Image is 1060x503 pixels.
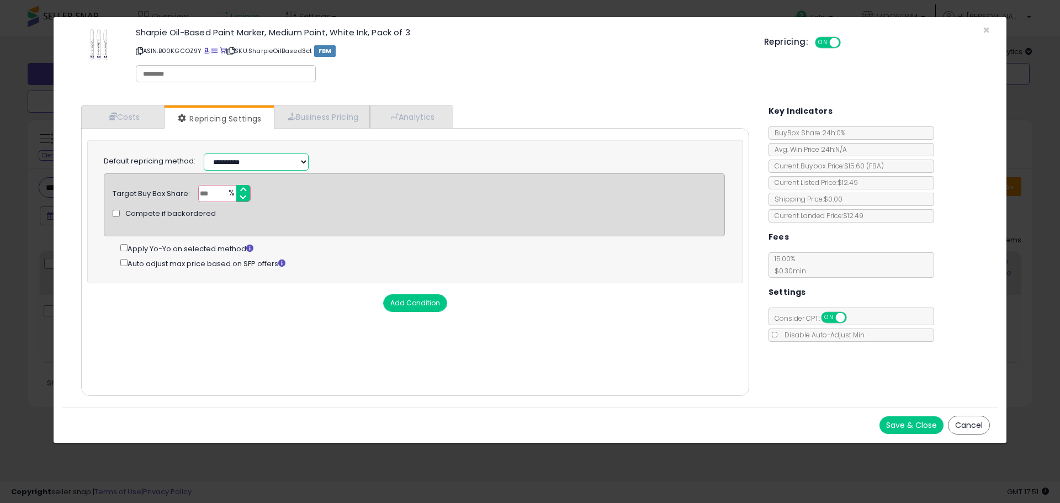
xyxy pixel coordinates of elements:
h5: Fees [768,230,789,244]
div: Auto adjust max price based on SFP offers [120,257,725,269]
a: BuyBox page [204,46,210,55]
h5: Settings [768,285,806,299]
a: Costs [82,105,165,128]
span: OFF [839,38,857,47]
a: Business Pricing [274,105,370,128]
span: ( FBA ) [866,161,884,171]
span: $15.60 [844,161,884,171]
h3: Sharpie Oil-Based Paint Marker, Medium Point, White Ink, Pack of 3 [136,28,748,36]
span: Compete if backordered [125,209,216,219]
span: Current Buybox Price: [769,161,884,171]
p: ASIN: B00KGCOZ9Y | SKU: SharpieOilBased3ct [136,42,748,60]
span: FBM [314,45,336,57]
h5: Key Indicators [768,104,833,118]
span: Current Listed Price: $12.49 [769,178,858,187]
span: Shipping Price: $0.00 [769,194,842,204]
span: BuyBox Share 24h: 0% [769,128,845,137]
img: 41TnZ3iVm0L._SL60_.jpg [82,28,115,61]
span: ON [816,38,830,47]
span: % [222,186,240,202]
span: × [983,22,990,38]
span: 15.00 % [769,254,806,276]
span: Disable Auto-Adjust Min [779,330,865,340]
button: Cancel [948,416,990,435]
div: Apply Yo-Yo on selected method [120,242,725,255]
span: Avg. Win Price 24h: N/A [769,145,847,154]
div: Target Buy Box Share: [113,185,190,199]
a: Your listing only [220,46,226,55]
a: Repricing Settings [165,108,273,130]
a: Analytics [370,105,452,128]
button: Add Condition [383,294,447,312]
span: ON [822,313,836,322]
span: OFF [845,313,862,322]
h5: Repricing: [764,38,808,46]
span: $0.30 min [769,266,806,276]
label: Default repricing method: [104,156,195,167]
span: Consider CPT: [769,314,861,323]
span: Current Landed Price: $12.49 [769,211,863,220]
a: All offer listings [211,46,218,55]
button: Save & Close [879,416,944,434]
